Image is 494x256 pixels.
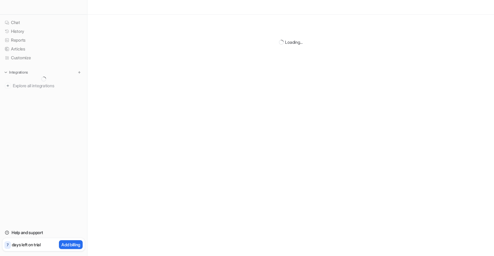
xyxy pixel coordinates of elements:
img: menu_add.svg [77,70,81,74]
a: Customize [2,54,85,62]
a: Reports [2,36,85,44]
span: Explore all integrations [13,81,82,91]
button: Integrations [2,69,30,75]
a: Chat [2,18,85,27]
img: expand menu [4,70,8,74]
a: Explore all integrations [2,81,85,90]
p: 7 [7,242,9,248]
p: Add billing [61,241,80,248]
button: Add billing [59,240,83,249]
div: Loading... [285,39,302,45]
a: Articles [2,45,85,53]
a: History [2,27,85,36]
a: Help and support [2,228,85,237]
p: days left on trial [12,241,41,248]
p: Integrations [9,70,28,75]
img: explore all integrations [5,83,11,89]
